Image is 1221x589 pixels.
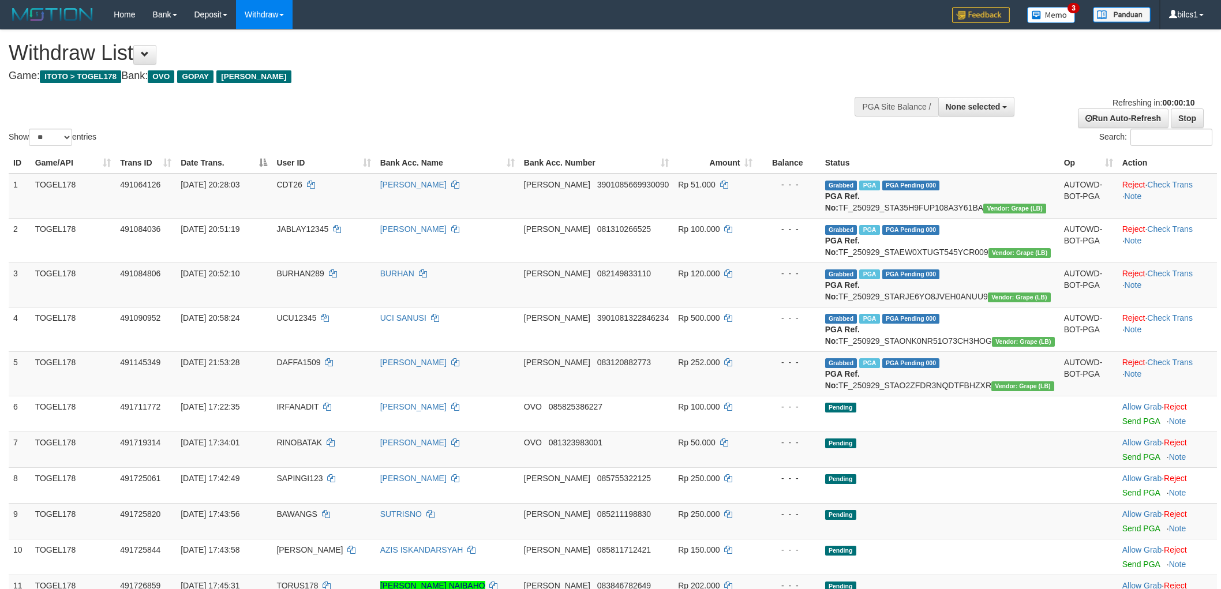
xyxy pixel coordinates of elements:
a: BURHAN [380,269,414,278]
td: 2 [9,218,31,262]
td: AUTOWD-BOT-PGA [1059,307,1118,351]
td: TF_250929_STA35H9FUP108A3Y61BA [821,174,1059,219]
button: None selected [938,97,1015,117]
span: Grabbed [825,314,857,324]
th: Bank Acc. Number: activate to sort column ascending [519,152,673,174]
td: AUTOWD-BOT-PGA [1059,218,1118,262]
span: SAPINGI123 [276,474,323,483]
td: TOGEL178 [31,307,116,351]
a: Reject [1122,224,1145,234]
a: Reject [1122,358,1145,367]
th: User ID: activate to sort column ascending [272,152,375,174]
td: · · [1118,218,1217,262]
td: TOGEL178 [31,262,116,307]
th: Bank Acc. Name: activate to sort column ascending [376,152,519,174]
span: 491090952 [120,313,160,322]
a: [PERSON_NAME] [380,180,447,189]
span: Copy 085811712421 to clipboard [597,545,651,554]
td: TF_250929_STARJE6YO8JVEH0ANUU9 [821,262,1059,307]
span: [PERSON_NAME] [524,474,590,483]
span: · [1122,402,1164,411]
img: Feedback.jpg [952,7,1010,23]
a: Reject [1122,269,1145,278]
span: [DATE] 17:42:49 [181,474,239,483]
a: Reject [1164,402,1187,411]
th: Action [1118,152,1217,174]
a: Send PGA [1122,417,1160,426]
a: Note [1125,192,1142,201]
span: [PERSON_NAME] [524,509,590,519]
a: Allow Grab [1122,474,1162,483]
span: DAFFA1509 [276,358,320,367]
span: PGA Pending [882,314,940,324]
span: 491711772 [120,402,160,411]
a: Note [1169,452,1186,462]
th: Op: activate to sort column ascending [1059,152,1118,174]
a: [PERSON_NAME] [380,224,447,234]
td: · · [1118,307,1217,351]
a: Check Trans [1147,224,1193,234]
div: - - - [762,472,815,484]
a: Reject [1122,180,1145,189]
th: Date Trans.: activate to sort column descending [176,152,272,174]
a: Send PGA [1122,488,1160,497]
th: Game/API: activate to sort column ascending [31,152,116,174]
span: Copy 3901081322846234 to clipboard [597,313,669,322]
a: Allow Grab [1122,509,1162,519]
a: [PERSON_NAME] [380,474,447,483]
span: UCU12345 [276,313,316,322]
span: Pending [825,438,856,448]
div: - - - [762,437,815,448]
span: Copy 082149833110 to clipboard [597,269,651,278]
div: - - - [762,508,815,520]
span: Rp 51.000 [678,180,716,189]
td: TF_250929_STAEW0XTUGT545YCR009 [821,218,1059,262]
a: Note [1125,369,1142,378]
td: TOGEL178 [31,539,116,575]
a: Note [1169,488,1186,497]
span: Rp 250.000 [678,474,720,483]
span: 491719314 [120,438,160,447]
th: Amount: activate to sort column ascending [673,152,757,174]
td: TOGEL178 [31,218,116,262]
a: Check Trans [1147,358,1193,367]
input: Search: [1130,129,1212,146]
b: PGA Ref. No: [825,325,860,346]
th: Balance [757,152,820,174]
a: Allow Grab [1122,402,1162,411]
td: 5 [9,351,31,396]
div: - - - [762,268,815,279]
span: [DATE] 21:53:28 [181,358,239,367]
span: CDT26 [276,180,302,189]
span: 491725844 [120,545,160,554]
span: [PERSON_NAME] [216,70,291,83]
span: [DATE] 20:52:10 [181,269,239,278]
a: Send PGA [1122,452,1160,462]
a: Check Trans [1147,269,1193,278]
span: Pending [825,546,856,556]
td: · [1118,503,1217,539]
td: AUTOWD-BOT-PGA [1059,174,1118,219]
span: Vendor URL: https://dashboard.q2checkout.com/secure [988,248,1051,258]
td: AUTOWD-BOT-PGA [1059,262,1118,307]
img: panduan.png [1093,7,1151,22]
a: Reject [1122,313,1145,322]
span: Marked by bilcs1 [859,181,879,190]
a: Allow Grab [1122,438,1162,447]
h4: Game: Bank: [9,70,803,82]
span: [DATE] 17:22:35 [181,402,239,411]
b: PGA Ref. No: [825,369,860,390]
a: Note [1169,524,1186,533]
span: 3 [1068,3,1080,13]
span: 491084806 [120,269,160,278]
td: 6 [9,396,31,432]
img: MOTION_logo.png [9,6,96,23]
span: [DATE] 17:43:56 [181,509,239,519]
td: TOGEL178 [31,174,116,219]
span: None selected [946,102,1001,111]
td: 3 [9,262,31,307]
div: - - - [762,223,815,235]
span: Refreshing in: [1113,98,1194,107]
a: UCI SANUSI [380,313,426,322]
a: [PERSON_NAME] [380,438,447,447]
